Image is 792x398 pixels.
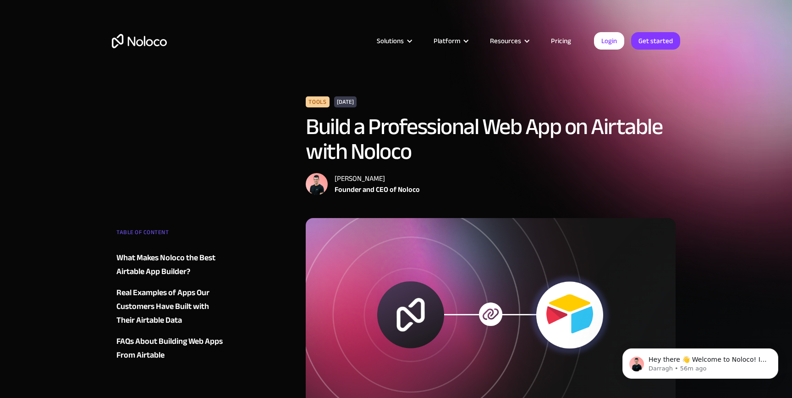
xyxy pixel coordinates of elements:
a: Real Examples of Apps Our Customers Have Built with Their Airtable Data [116,286,227,327]
div: Solutions [377,35,404,47]
div: Platform [434,35,460,47]
div: [PERSON_NAME] [335,173,420,184]
div: Founder and CEO of Noloco [335,184,420,195]
div: TABLE OF CONTENT [116,225,227,244]
div: Solutions [365,35,422,47]
a: Get started [631,32,680,50]
a: Login [594,32,624,50]
iframe: Intercom notifications message [609,329,792,393]
a: What Makes Noloco the Best Airtable App Builder? [116,251,227,279]
a: Pricing [539,35,583,47]
div: Resources [490,35,521,47]
a: FAQs About Building Web Apps From Airtable [116,335,227,362]
h1: Build a Professional Web App on Airtable with Noloco [306,114,676,164]
div: Tools [306,96,329,107]
div: Resources [478,35,539,47]
div: Platform [422,35,478,47]
div: [DATE] [334,96,357,107]
a: home [112,34,167,48]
